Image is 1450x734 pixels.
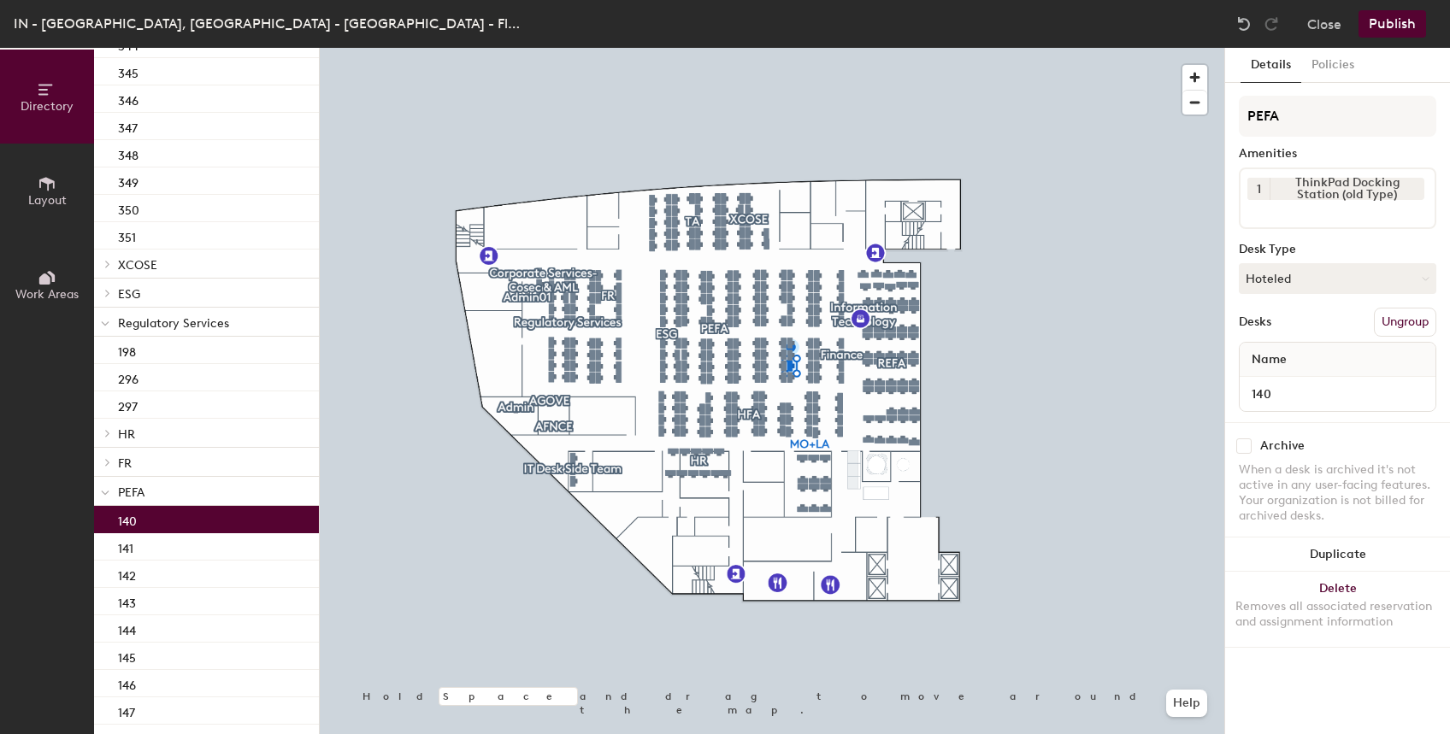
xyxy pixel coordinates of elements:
span: Regulatory Services [118,316,229,331]
span: 1 [1257,180,1261,198]
button: Publish [1359,10,1426,38]
span: Work Areas [15,287,79,302]
img: Redo [1263,15,1280,32]
p: 345 [118,62,139,81]
p: 146 [118,673,136,693]
p: 198 [118,340,136,360]
p: 141 [118,537,133,556]
p: 346 [118,89,139,109]
button: Hoteled [1239,263,1436,294]
p: 144 [118,619,136,638]
input: Unnamed desk [1243,382,1432,406]
p: 347 [118,116,138,136]
span: XCOSE [118,258,157,273]
span: Directory [21,99,74,114]
p: 143 [118,591,136,611]
p: 297 [118,395,138,414]
div: ThinkPad Docking Station (old Type) [1270,178,1424,200]
div: When a desk is archived it's not active in any user-facing features. Your organization is not bil... [1239,462,1436,524]
p: 142 [118,564,136,584]
span: PEFA [118,485,144,500]
button: DeleteRemoves all associated reservation and assignment information [1225,572,1450,647]
p: 348 [118,144,139,163]
span: HR [118,427,135,442]
span: Layout [28,193,67,208]
button: Policies [1301,48,1365,83]
p: 296 [118,367,139,387]
p: 140 [118,509,137,529]
p: 351 [118,226,136,245]
button: Duplicate [1225,537,1450,572]
button: Details [1241,48,1301,83]
button: 1 [1247,178,1270,200]
button: Close [1307,10,1341,38]
div: Removes all associated reservation and assignment information [1235,599,1440,630]
p: 350 [118,198,139,218]
div: Archive [1260,439,1305,453]
button: Ungroup [1374,308,1436,337]
img: Undo [1235,15,1253,32]
p: 147 [118,701,135,720]
span: ESG [118,287,140,302]
div: Desks [1239,315,1271,329]
div: Amenities [1239,147,1436,161]
p: 145 [118,646,136,666]
button: Help [1166,690,1207,717]
p: 349 [118,171,139,191]
div: Desk Type [1239,243,1436,256]
div: IN - [GEOGRAPHIC_DATA], [GEOGRAPHIC_DATA] - [GEOGRAPHIC_DATA] - Floor 11 [14,13,527,34]
span: FR [118,456,132,471]
span: Name [1243,344,1295,375]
